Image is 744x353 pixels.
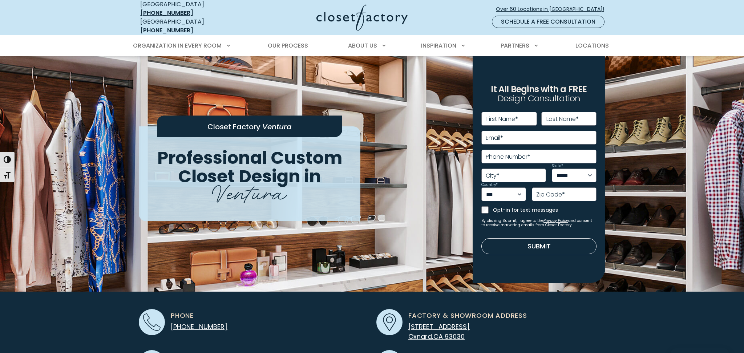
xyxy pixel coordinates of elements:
[133,41,222,50] span: Organization in Every Room
[212,175,287,208] span: Ventura
[171,322,227,331] a: [PHONE_NUMBER]
[501,41,529,50] span: Partners
[316,4,408,31] img: Closet Factory Logo
[268,41,308,50] span: Our Process
[496,3,610,16] a: Over 60 Locations in [GEOGRAPHIC_DATA]!
[491,83,587,95] span: It All Begins with a FREE
[348,41,377,50] span: About Us
[543,218,568,223] a: Privacy Policy
[140,9,193,17] a: [PHONE_NUMBER]
[481,183,498,187] label: Country
[140,17,246,35] div: [GEOGRAPHIC_DATA]
[262,122,292,132] span: Ventura
[486,154,530,160] label: Phone Number
[481,219,597,227] small: By clicking Submit, I agree to the and consent to receive marketing emails from Closet Factory.
[408,322,470,341] a: [STREET_ADDRESS] Oxnard,CA 93030
[493,206,597,214] label: Opt-in for text messages
[536,192,565,198] label: Zip Code
[207,122,260,132] span: Closet Factory
[486,116,518,122] label: First Name
[492,16,604,28] a: Schedule a Free Consultation
[408,332,432,341] span: Oxnard
[546,116,579,122] label: Last Name
[421,41,456,50] span: Inspiration
[481,238,597,254] button: Submit
[140,26,193,35] a: [PHONE_NUMBER]
[128,36,616,56] nav: Primary Menu
[408,322,470,331] span: [STREET_ADDRESS]
[408,311,527,320] span: Factory & Showroom Address
[575,41,609,50] span: Locations
[486,173,500,179] label: City
[496,5,610,13] span: Over 60 Locations in [GEOGRAPHIC_DATA]!
[498,93,581,105] span: Design Consultation
[552,164,563,168] label: State
[445,332,465,341] span: 93030
[433,332,443,341] span: CA
[171,311,194,320] span: Phone
[486,135,503,141] label: Email
[157,146,342,188] span: Professional Custom Closet Design in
